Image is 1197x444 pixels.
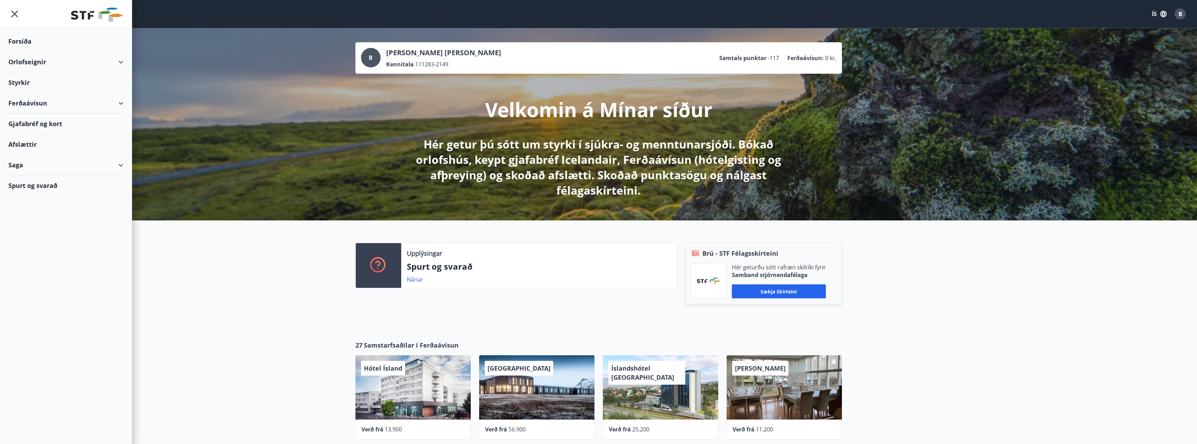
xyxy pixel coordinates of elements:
[361,425,383,433] span: Verð frá
[719,54,766,62] p: Samtals punktar
[768,54,779,62] span: -117
[8,8,21,20] button: menu
[825,54,836,62] span: 0 kr.
[407,261,671,272] p: Spurt og svarað
[8,31,123,52] div: Forsíða
[414,137,783,198] p: Hér getur þú sótt um styrki í sjúkra- og menntunarsjóði. Bókað orlofshús, keypt gjafabréf Iceland...
[609,425,631,433] span: Verð frá
[407,276,423,283] a: Nánar
[364,341,459,350] span: Samstarfsaðilar í Ferðaávísun
[385,425,402,433] span: 13.900
[386,60,414,68] p: Kennitala
[386,48,501,58] p: [PERSON_NAME] [PERSON_NAME]
[732,271,826,279] p: Samband stjórnendafélaga
[485,96,712,123] p: Velkomin á Mínar síður
[1148,8,1170,20] button: ÍS
[369,54,373,61] span: B
[611,364,674,381] span: Íslandshótel [GEOGRAPHIC_DATA]
[488,364,550,372] span: [GEOGRAPHIC_DATA]
[735,364,786,372] span: [PERSON_NAME]
[787,54,824,62] p: Ferðaávísun :
[364,364,402,372] span: Hótel Ísland
[1172,6,1189,22] button: B
[8,52,123,72] div: Orlofseignir
[71,8,123,22] img: union_logo
[697,278,721,284] img: vjCaq2fThgY3EUYqSgpjEiBg6WP39ov69hlhuPVN.png
[509,425,526,433] span: 56.900
[733,425,755,433] span: Verð frá
[8,155,123,175] div: Saga
[1178,10,1182,18] span: B
[415,60,448,68] span: 111283-2149
[407,249,442,258] p: Upplýsingar
[732,263,826,271] p: Hér geturðu sótt rafræn skilríki fyrir
[8,114,123,134] div: Gjafabréf og kort
[632,425,649,433] span: 25.200
[8,72,123,93] div: Styrkir
[485,425,507,433] span: Verð frá
[756,425,773,433] span: 11.200
[8,93,123,114] div: Ferðaávísun
[8,175,123,196] div: Spurt og svarað
[355,341,362,350] span: 27
[732,284,826,298] button: Sækja skírteini
[702,249,778,258] span: Brú - STF Félagsskírteini
[8,134,123,155] div: Afslættir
